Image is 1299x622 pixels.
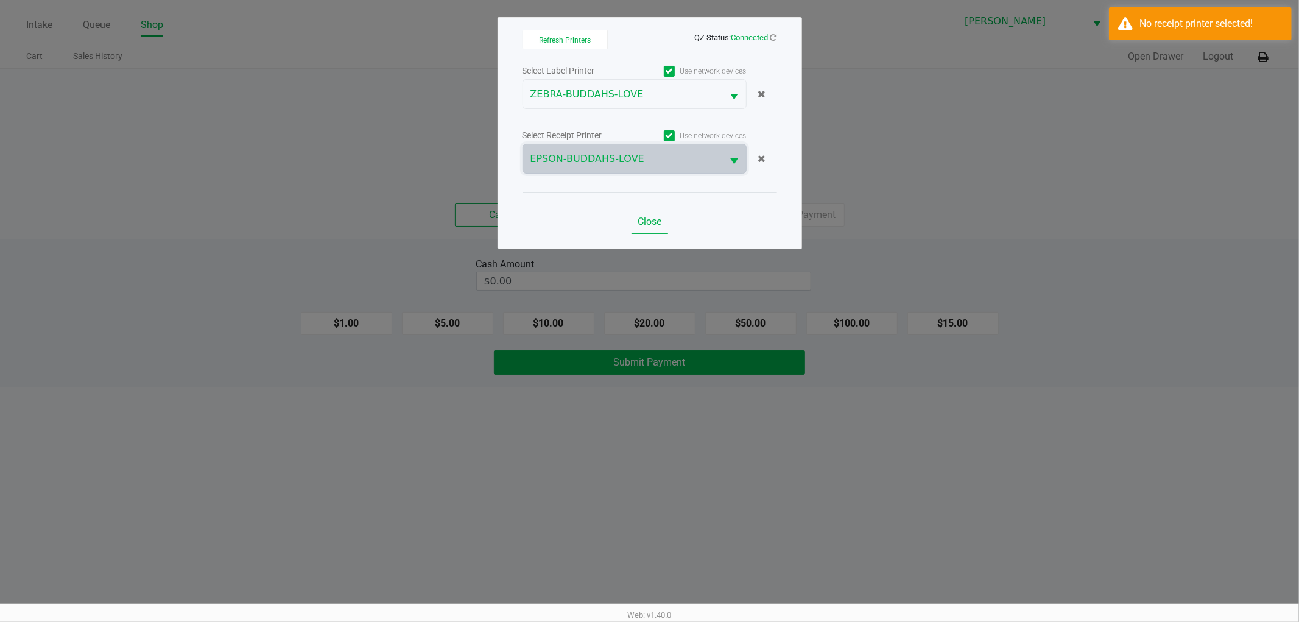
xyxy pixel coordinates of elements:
span: Refresh Printers [539,36,591,44]
span: Connected [731,33,769,42]
label: Use network devices [635,130,747,141]
span: Close [638,216,661,227]
span: QZ Status: [695,33,777,42]
button: Close [632,210,668,234]
div: Select Label Printer [523,65,635,77]
label: Use network devices [635,66,747,77]
span: EPSON-BUDDAHS-LOVE [530,152,716,166]
div: Select Receipt Printer [523,129,635,142]
span: ZEBRA-BUDDAHS-LOVE [530,87,716,102]
button: Refresh Printers [523,30,608,49]
span: Web: v1.40.0 [628,610,672,620]
div: No receipt printer selected! [1139,16,1283,31]
button: Select [723,144,746,173]
button: Select [723,80,746,108]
